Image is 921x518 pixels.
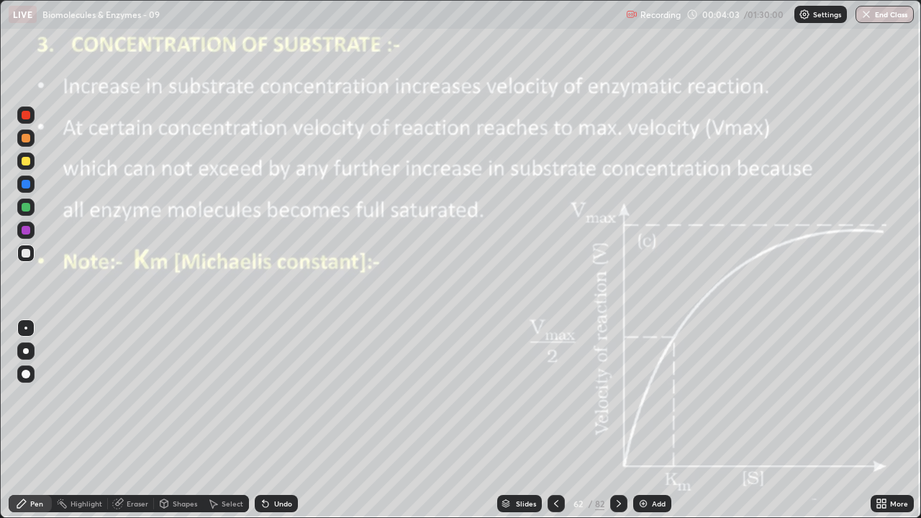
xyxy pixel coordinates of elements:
button: End Class [856,6,914,23]
div: Eraser [127,500,148,507]
p: Biomolecules & Enzymes - 09 [42,9,160,20]
div: 62 [571,499,585,508]
div: 82 [595,497,604,510]
div: Pen [30,500,43,507]
div: / [588,499,592,508]
img: class-settings-icons [799,9,810,20]
div: Select [222,500,243,507]
div: Undo [274,500,292,507]
p: LIVE [13,9,32,20]
img: recording.375f2c34.svg [626,9,638,20]
div: More [890,500,908,507]
div: Add [652,500,666,507]
div: Slides [516,500,536,507]
div: Shapes [173,500,197,507]
p: Settings [813,11,841,18]
p: Recording [640,9,681,20]
img: end-class-cross [861,9,872,20]
div: Highlight [71,500,102,507]
img: add-slide-button [638,498,649,509]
